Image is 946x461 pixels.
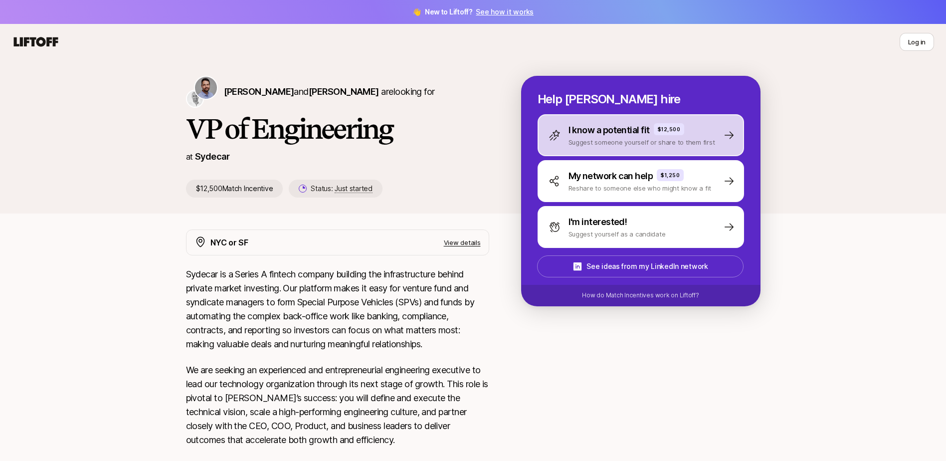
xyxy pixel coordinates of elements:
[568,183,712,193] p: Reshare to someone else who might know a fit
[586,260,708,272] p: See ideas from my LinkedIn network
[224,86,294,97] span: [PERSON_NAME]
[658,125,681,133] p: $12,500
[661,171,680,179] p: $1,250
[335,184,373,193] span: Just started
[311,183,372,195] p: Status:
[186,180,283,198] p: $12,500 Match Incentive
[537,255,744,277] button: See ideas from my LinkedIn network
[568,123,650,137] p: I know a potential fit
[582,291,699,300] p: How do Match Incentives work on Liftoff?
[444,237,481,247] p: View details
[476,7,534,16] a: See how it works
[195,77,217,99] img: Adam Hill
[210,236,248,249] p: NYC or SF
[186,267,489,351] p: Sydecar is a Series A fintech company building the infrastructure behind private market investing...
[186,363,489,447] p: We are seeking an experienced and entrepreneurial engineering executive to lead our technology or...
[568,137,715,147] p: Suggest someone yourself or share to them first
[195,151,229,162] a: Sydecar
[186,150,193,163] p: at
[186,114,489,144] h1: VP of Engineering
[538,92,744,106] p: Help [PERSON_NAME] hire
[412,6,534,18] span: 👋 New to Liftoff?
[568,229,666,239] p: Suggest yourself as a candidate
[568,169,653,183] p: My network can help
[187,91,203,107] img: Nik Talreja
[309,86,379,97] span: [PERSON_NAME]
[900,33,934,51] button: Log in
[294,86,378,97] span: and
[568,215,627,229] p: I'm interested!
[224,85,435,99] p: are looking for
